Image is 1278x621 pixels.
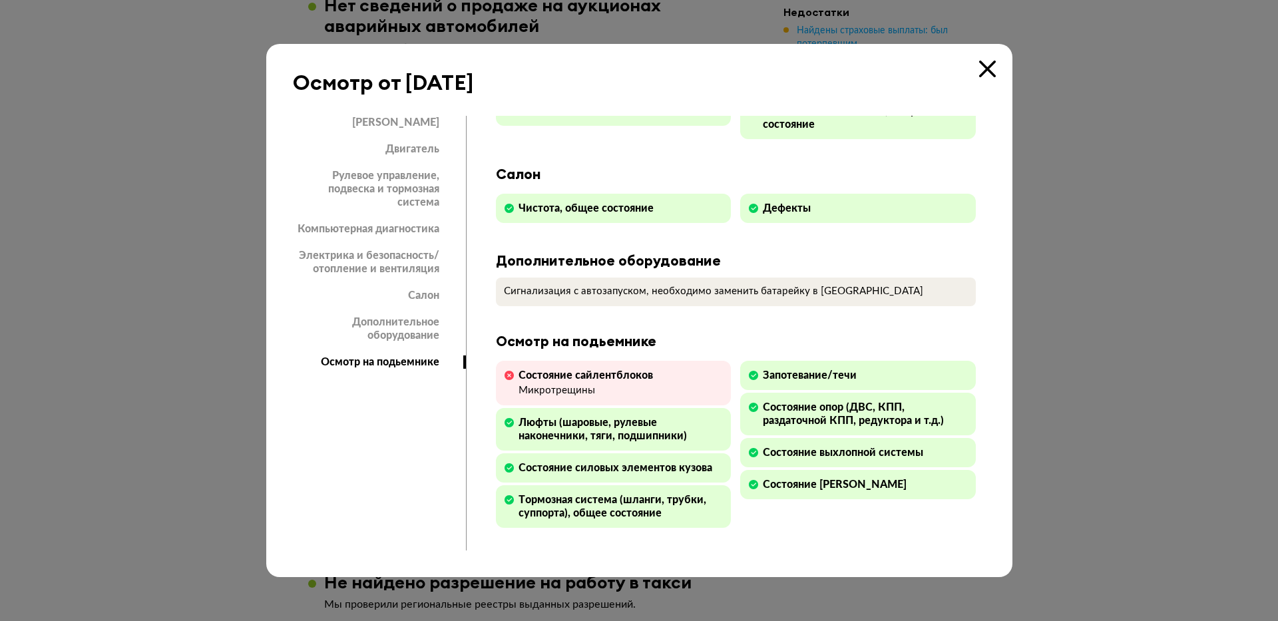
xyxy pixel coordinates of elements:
[293,71,473,95] div: Осмотр от [DATE]
[763,446,923,459] div: Состояние выхлопной системы
[293,355,466,369] div: Осмотр на подьемнике
[519,461,712,475] div: Состояние силовых элементов кузова
[293,116,463,129] div: [PERSON_NAME]
[763,369,857,382] div: Запотевание/течи
[763,478,907,491] div: Состояние [PERSON_NAME]
[293,169,463,209] div: Рулевое управление, подвеска и тормозная система
[519,202,654,215] div: Чистота, общее состояние
[763,104,968,131] div: Очиститель/омыватель, общее состояние
[496,166,976,183] div: Салон
[504,286,968,298] div: Сигнализация с автозапуском, необходимо заменить батарейку в [GEOGRAPHIC_DATA]
[519,385,653,397] div: Микротрещины
[519,416,724,443] div: Люфты (шаровые, рулевые наконечники, тяги, подшипники)
[293,142,463,156] div: Двигатель
[496,252,976,270] div: Дополнительное оборудование
[519,369,653,382] div: Состояние сайлентблоков
[763,202,811,215] div: Дефекты
[496,333,976,350] div: Осмотр на подьемнике
[293,289,463,302] div: Салон
[293,222,463,236] div: Компьютерная диагностика
[519,493,724,520] div: Тормозная система (шланги, трубки, суппорта), общее состояние
[763,401,968,427] div: Состояние опор (ДВС, КПП, раздаточной КПП, редуктора и т.д.)
[293,315,463,342] div: Дополнительное оборудование
[293,249,463,276] div: Электрика и безопасность/отопление и вентиляция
